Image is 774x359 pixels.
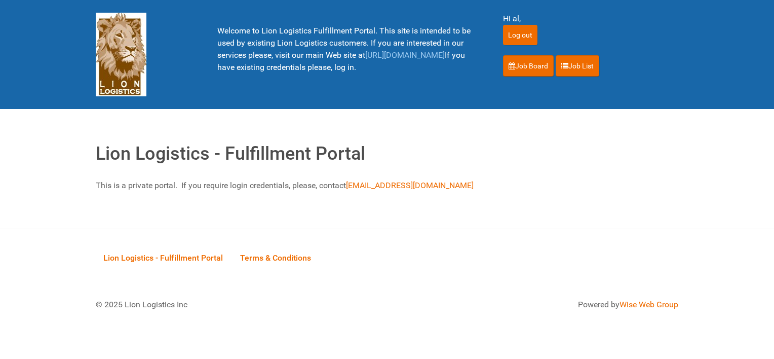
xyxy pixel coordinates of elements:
[96,140,678,167] h1: Lion Logistics - Fulfillment Portal
[556,55,599,77] a: Job List
[233,242,319,273] a: Terms & Conditions
[620,300,678,309] a: Wise Web Group
[240,253,311,263] span: Terms & Conditions
[96,179,678,192] p: This is a private portal. If you require login credentials, please, contact
[346,181,474,190] a: [EMAIL_ADDRESS][DOMAIN_NAME]
[96,242,230,273] a: Lion Logistics - Fulfillment Portal
[96,49,146,59] a: Lion Logistics
[103,253,223,263] span: Lion Logistics - Fulfillment Portal
[96,13,146,96] img: Lion Logistics
[503,25,537,45] input: Log out
[217,25,478,74] p: Welcome to Lion Logistics Fulfillment Portal. This site is intended to be used by existing Lion L...
[88,291,382,318] div: © 2025 Lion Logistics Inc
[365,50,445,60] a: [URL][DOMAIN_NAME]
[400,299,678,311] div: Powered by
[503,13,678,25] div: Hi al,
[503,55,554,77] a: Job Board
